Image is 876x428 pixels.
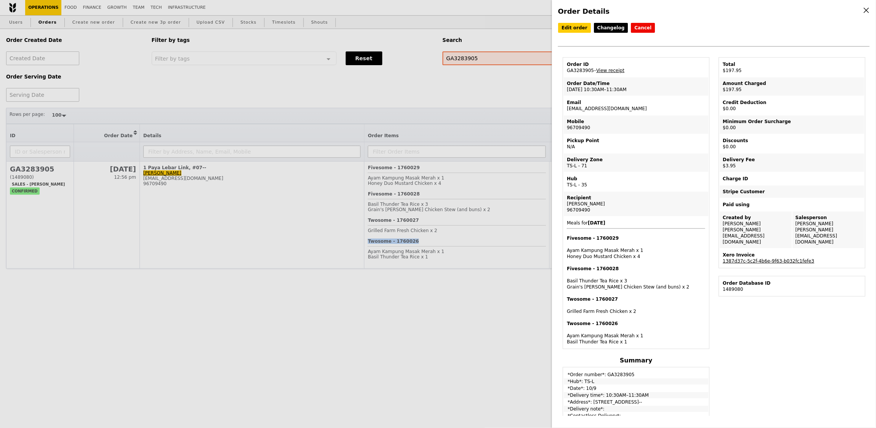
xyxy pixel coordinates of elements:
div: Credit Deduction [723,99,861,106]
td: GA3283905 [564,58,708,77]
td: *Hub*: TS-L [564,378,708,385]
td: $0.00 [720,115,864,134]
div: Created by [723,215,789,221]
div: Hub [567,176,705,182]
td: $0.00 [720,96,864,115]
td: TS-L - 71 [564,154,708,172]
td: *Contactless Delivery*: [564,413,708,419]
td: $197.95 [720,58,864,77]
td: *Delivery note*: [564,406,708,412]
td: $0.00 [720,135,864,153]
a: 1387d37c-5c2f-4b6e-9f63-b032fc1fefe3 [723,258,814,264]
div: Order Database ID [723,280,861,286]
a: Edit order [558,23,591,33]
b: [DATE] [588,220,605,226]
div: Basil Thunder Tea Rice x 3 Grain's [PERSON_NAME] Chicken Stew (and buns) x 2 [567,266,705,290]
div: Pickup Point [567,138,705,144]
div: Order Date/Time [567,80,705,87]
h4: Fivesome - 1760028 [567,266,705,272]
td: [EMAIL_ADDRESS][DOMAIN_NAME] [564,96,708,115]
div: Delivery Zone [567,157,705,163]
td: *Date*: 10/9 [564,385,708,391]
td: [DATE] 10:30AM–11:30AM [564,77,708,96]
a: Changelog [594,23,628,33]
td: *Order number*: GA3283905 [564,368,708,378]
div: Discounts [723,138,861,144]
div: 96709490 [567,207,705,213]
h4: Twosome - 1760027 [567,296,705,302]
div: Minimum Order Surcharge [723,119,861,125]
div: Mobile [567,119,705,125]
td: TS-L - 35 [564,173,708,191]
div: Grilled Farm Fresh Chicken x 2 [567,296,705,314]
h4: Fivesome - 1760029 [567,235,705,241]
div: Amount Charged [723,80,861,87]
div: Ayam Kampung Masak Merah x 1 Basil Thunder Tea Rice x 1 [567,321,705,345]
div: Ayam Kampung Masak Merah x 1 Honey Duo Mustard Chicken x 4 [567,235,705,260]
span: – [594,68,596,73]
div: Order ID [567,61,705,67]
td: 1489080 [720,277,864,295]
td: [PERSON_NAME] [PERSON_NAME][EMAIL_ADDRESS][DOMAIN_NAME] [793,212,865,248]
div: Xero Invoice [723,252,861,258]
td: N/A [564,135,708,153]
button: Cancel [631,23,655,33]
div: Salesperson [796,215,862,221]
div: [PERSON_NAME] [567,201,705,207]
h4: Summary [563,357,709,364]
span: Order Details [558,7,610,15]
div: Recipient [567,195,705,201]
td: *Delivery time*: 10:30AM–11:30AM [564,392,708,398]
td: 96709490 [564,115,708,134]
td: [PERSON_NAME] [PERSON_NAME][EMAIL_ADDRESS][DOMAIN_NAME] [720,212,792,248]
td: $197.95 [720,77,864,96]
div: Email [567,99,705,106]
a: View receipt [596,68,624,73]
div: Paid using [723,202,861,208]
div: Stripe Customer [723,189,861,195]
div: Charge ID [723,176,861,182]
div: Total [723,61,861,67]
span: Meals for [567,220,705,345]
td: $3.95 [720,154,864,172]
div: Delivery Fee [723,157,861,163]
h4: Twosome - 1760026 [567,321,705,327]
td: *Address*: [STREET_ADDRESS]-- [564,399,708,405]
